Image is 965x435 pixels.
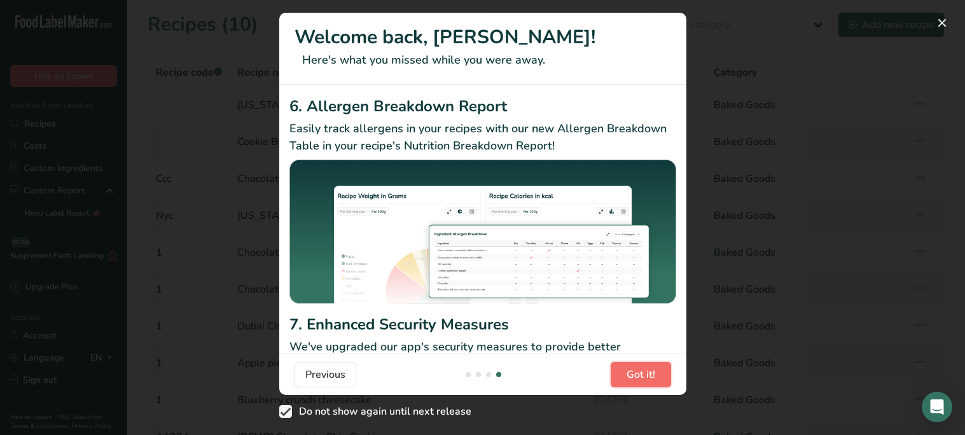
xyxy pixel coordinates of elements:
[611,362,671,387] button: Got it!
[295,23,671,52] h1: Welcome back, [PERSON_NAME]!
[289,313,676,336] h2: 7. Enhanced Security Measures
[289,160,676,308] img: Allergen Breakdown Report
[295,362,356,387] button: Previous
[289,95,676,118] h2: 6. Allergen Breakdown Report
[295,52,671,69] p: Here's what you missed while you were away.
[627,367,655,382] span: Got it!
[292,405,471,418] span: Do not show again until next release
[305,367,345,382] span: Previous
[922,392,952,422] div: Open Intercom Messenger
[289,338,676,407] p: We've upgraded our app's security measures to provide better protection for your account. For opt...
[289,120,676,155] p: Easily track allergens in your recipes with our new Allergen Breakdown Table in your recipe's Nut...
